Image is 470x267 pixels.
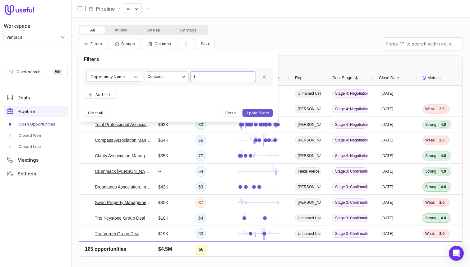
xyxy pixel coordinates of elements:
a: Compass Association Management Deal [95,136,151,144]
a: Pipeline [4,106,68,117]
span: [PERSON_NAME] [295,245,321,253]
time: [DATE] [381,200,393,205]
span: 2.0 [436,106,447,112]
span: Weak [425,138,435,143]
span: Metrics [427,74,440,82]
time: [DATE] [381,107,393,112]
div: 64 [196,213,206,223]
button: By Rep [137,26,170,34]
a: Crummack [PERSON_NAME] Deal [95,168,151,175]
span: Strong [425,169,436,174]
button: By Stage [170,26,207,34]
span: Weak [425,107,435,112]
time: [DATE] [381,91,393,96]
a: The Keystone Group Deal [95,214,145,222]
span: 4.0 [438,215,449,221]
span: Stage 4: Negotiation [332,121,368,129]
span: Unnamed User [295,89,321,98]
span: Stage 3: Confirmation [332,198,368,207]
a: Swan Property Management - New Deal [95,199,151,206]
span: Pipeline [17,109,35,114]
button: Apply filters [242,109,273,117]
span: $35K [158,199,168,206]
time: [DATE] [381,169,393,174]
span: Strong [425,153,436,158]
button: Remove filter [258,72,270,82]
span: Deal Stage [332,74,352,82]
div: Open Intercom Messenger [449,246,464,261]
span: Deals [17,95,30,100]
div: 60 [196,228,206,239]
span: $64K [158,136,168,144]
span: Fields Pierce [295,167,321,175]
span: Rep [295,74,302,82]
div: Pipeline submenu [4,119,68,152]
span: $43K [158,183,168,191]
span: Strong [425,122,436,127]
a: Clarity Association Management Services, Inc. Deal [95,152,151,160]
button: Opportunity Name [86,72,142,82]
span: [PERSON_NAME] [295,121,321,129]
a: The Verdei Group Deal [95,230,139,237]
button: Close [221,109,240,117]
time: [DATE] [381,184,393,189]
span: Opportunity Name [90,73,125,81]
span: [PERSON_NAME] [295,152,321,160]
span: $93K [158,121,168,128]
a: Closed Lost [4,142,68,152]
span: Meetings [17,158,39,162]
span: Unnamed User [295,230,321,238]
button: Collapse sidebar [75,4,85,13]
span: [PERSON_NAME] [295,105,321,113]
span: $35K [158,152,168,160]
div: 49 [196,244,206,255]
button: Create a new saved view [197,39,214,49]
span: Weak [425,200,435,205]
div: 77 [196,150,206,161]
span: Stage 3: Confirmation [332,167,368,175]
span: 4.0 [438,153,449,159]
time: [DATE] [381,247,393,252]
a: Settings [4,168,68,179]
span: Stage 4: Negotiation [332,152,368,160]
span: Save [201,41,210,46]
button: At Risk [105,26,137,34]
span: 4.0 [438,122,449,128]
div: 63 [196,182,206,192]
span: 2.0 [436,199,447,206]
a: Total Professional Association Management - New Deal [95,121,151,128]
a: Open Opportunities [4,119,68,129]
time: [DATE] [381,216,393,221]
span: [PERSON_NAME] [295,198,321,207]
span: Settings [17,171,36,176]
span: Stage 4: Negotiation [332,105,368,113]
span: Strong [425,184,436,189]
div: 66 [196,135,206,145]
span: -- [158,168,161,175]
kbd: ⌘ K [53,69,62,75]
a: Timberline District Consulting - New Deal [95,246,151,253]
span: $18K [158,214,168,222]
button: Filter Pipeline [79,39,106,49]
div: 64 [196,166,206,177]
span: | [85,5,86,12]
a: Pipeline [96,5,115,12]
span: Weak [425,231,435,236]
span: Quick search... [16,69,43,74]
button: Group Pipeline [110,39,139,49]
button: Clear all [84,109,107,117]
span: Stage 4: Negotiation [332,136,368,144]
span: 4.0 [438,184,449,190]
a: Deals [4,92,68,103]
span: [PERSON_NAME] [295,136,321,144]
button: Add filter [84,91,117,99]
span: Close Date [379,74,399,82]
span: $19K [158,230,168,237]
span: Strong [425,216,436,221]
span: [PERSON_NAME] [295,183,321,191]
span: Stage 3: Confirmation [332,230,368,238]
span: Stage 3: Confirmation [332,214,368,222]
span: Stage 4: Negotiation [332,89,368,98]
div: 37 [196,197,206,208]
a: Broadlands Association, Inc. Deal [95,183,151,191]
